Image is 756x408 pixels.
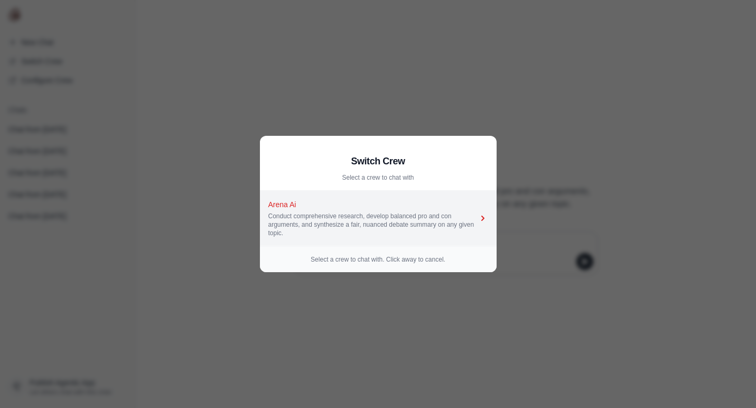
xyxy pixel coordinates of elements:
iframe: Chat Widget [703,357,756,408]
p: Select a crew to chat with. Click away to cancel. [268,255,488,264]
a: Arena Ai Conduct comprehensive research, develop balanced pro and con arguments, and synthesize a... [260,191,497,246]
div: Conduct comprehensive research, develop balanced pro and con arguments, and synthesize a fair, nu... [268,212,478,237]
h2: Switch Crew [268,154,488,169]
div: Arena Ai [268,199,478,210]
p: Select a crew to chat with [268,173,488,182]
